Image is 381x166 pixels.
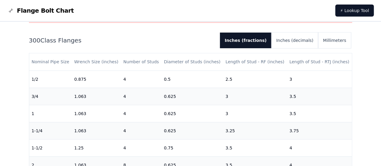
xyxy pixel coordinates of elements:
[29,122,72,139] td: 1-1/4
[161,53,223,70] th: Diameter of Studs (inches)
[121,105,161,122] td: 4
[223,105,287,122] td: 3
[72,122,121,139] td: 1.063
[223,53,287,70] th: Length of Stud - RF (inches)
[17,6,74,15] span: Flange Bolt Chart
[161,105,223,122] td: 0.625
[161,122,223,139] td: 0.625
[29,53,72,70] th: Nominal Pipe Size
[7,7,14,14] img: Flange Bolt Chart Logo
[72,105,121,122] td: 1.063
[7,6,74,15] a: Flange Bolt Chart LogoFlange Bolt Chart
[29,139,72,156] td: 1-1/2
[220,33,271,48] button: Inches (fractions)
[335,5,374,17] a: ⚡ Lookup Tool
[29,36,215,45] h2: 300 Class Flanges
[121,122,161,139] td: 4
[223,88,287,105] td: 3
[121,139,161,156] td: 4
[223,122,287,139] td: 3.25
[72,70,121,88] td: 0.875
[287,139,352,156] td: 4
[161,139,223,156] td: 0.75
[287,122,352,139] td: 3.75
[287,53,352,70] th: Length of Stud - RTJ (inches)
[29,70,72,88] td: 1/2
[29,105,72,122] td: 1
[271,33,318,48] button: Inches (decimals)
[29,88,72,105] td: 3/4
[72,88,121,105] td: 1.063
[161,88,223,105] td: 0.625
[318,33,351,48] button: Millimeters
[223,139,287,156] td: 3.5
[72,139,121,156] td: 1.25
[287,88,352,105] td: 3.5
[287,105,352,122] td: 3.5
[72,53,121,70] th: Wrench Size (inches)
[121,88,161,105] td: 4
[121,53,161,70] th: Number of Studs
[223,70,287,88] td: 2.5
[121,70,161,88] td: 4
[161,70,223,88] td: 0.5
[287,70,352,88] td: 3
